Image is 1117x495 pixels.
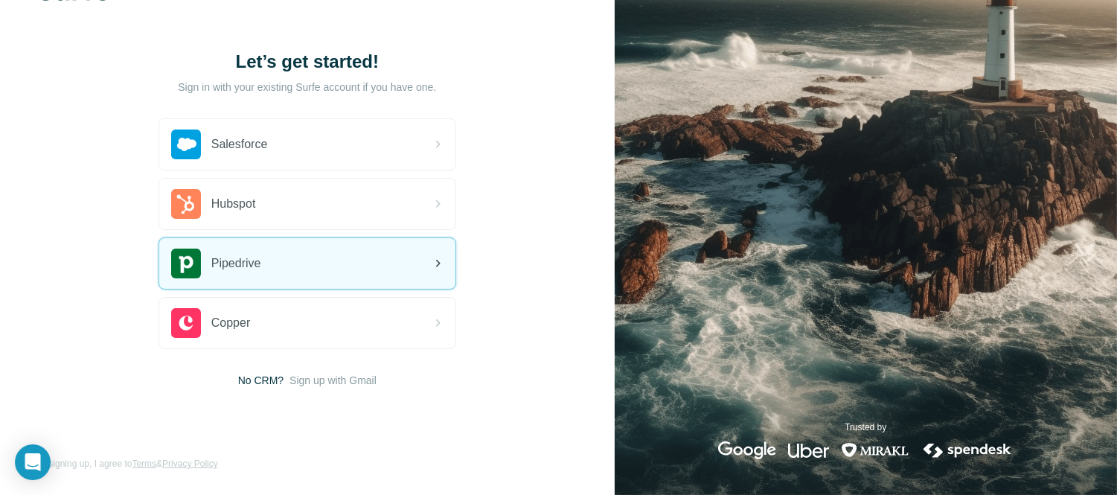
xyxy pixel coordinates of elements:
[36,457,218,470] span: By signing up, I agree to &
[178,80,436,95] p: Sign in with your existing Surfe account if you have one.
[162,459,218,469] a: Privacy Policy
[845,421,886,434] p: Trusted by
[159,50,456,74] h1: Let’s get started!
[238,373,284,388] span: No CRM?
[211,255,261,272] span: Pipedrive
[718,441,776,459] img: google's logo
[132,459,156,469] a: Terms
[171,130,201,159] img: salesforce's logo
[211,314,250,332] span: Copper
[211,135,268,153] span: Salesforce
[841,441,909,459] img: mirakl's logo
[788,441,829,459] img: uber's logo
[171,189,201,219] img: hubspot's logo
[171,308,201,338] img: copper's logo
[211,195,256,213] span: Hubspot
[289,373,377,388] button: Sign up with Gmail
[15,444,51,480] div: Open Intercom Messenger
[171,249,201,278] img: pipedrive's logo
[921,441,1014,459] img: spendesk's logo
